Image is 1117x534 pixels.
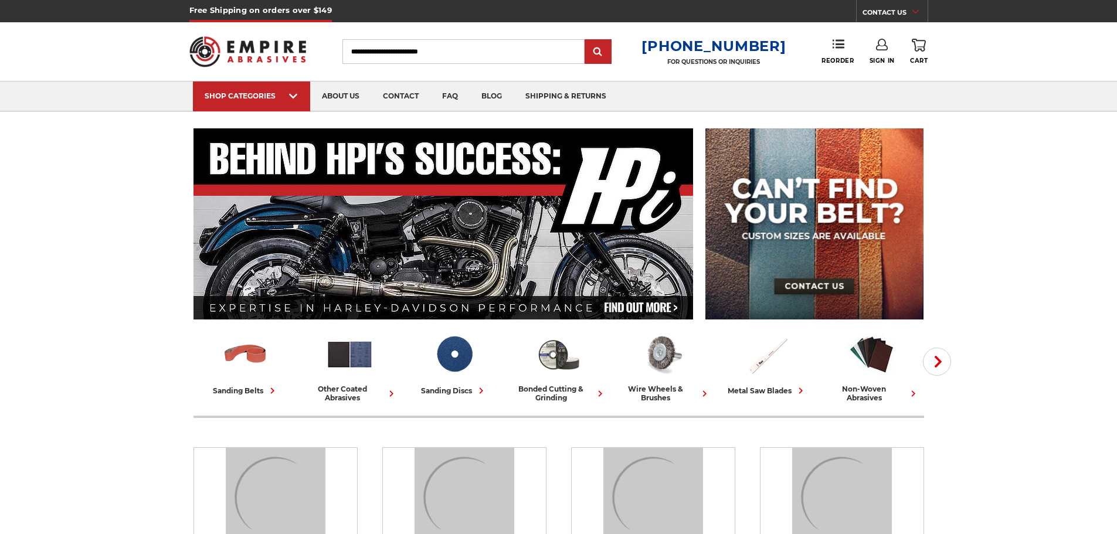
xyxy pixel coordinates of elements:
[743,330,792,379] img: Metal Saw Blades
[641,58,786,66] p: FOR QUESTIONS OR INQUIRIES
[821,39,854,64] a: Reorder
[705,128,924,319] img: promo banner for custom belts.
[824,385,919,402] div: non-woven abrasives
[720,330,815,397] a: metal saw blades
[303,330,398,402] a: other coated abrasives
[616,385,711,402] div: wire wheels & brushes
[430,81,470,111] a: faq
[514,81,618,111] a: shipping & returns
[421,385,487,397] div: sanding discs
[221,330,270,379] img: Sanding Belts
[511,330,606,402] a: bonded cutting & grinding
[639,330,687,379] img: Wire Wheels & Brushes
[310,81,371,111] a: about us
[303,385,398,402] div: other coated abrasives
[923,348,951,376] button: Next
[371,81,430,111] a: contact
[430,330,478,379] img: Sanding Discs
[193,128,694,319] img: Banner for an interview featuring Horsepower Inc who makes Harley performance upgrades featured o...
[910,57,928,64] span: Cart
[511,385,606,402] div: bonded cutting & grinding
[847,330,896,379] img: Non-woven Abrasives
[205,91,298,100] div: SHOP CATEGORIES
[910,39,928,64] a: Cart
[728,385,807,397] div: metal saw blades
[824,330,919,402] a: non-woven abrasives
[198,330,293,397] a: sanding belts
[870,57,895,64] span: Sign In
[534,330,583,379] img: Bonded Cutting & Grinding
[616,330,711,402] a: wire wheels & brushes
[407,330,502,397] a: sanding discs
[641,38,786,55] a: [PHONE_NUMBER]
[863,6,928,22] a: CONTACT US
[213,385,279,397] div: sanding belts
[821,57,854,64] span: Reorder
[189,29,307,74] img: Empire Abrasives
[586,40,610,64] input: Submit
[470,81,514,111] a: blog
[325,330,374,379] img: Other Coated Abrasives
